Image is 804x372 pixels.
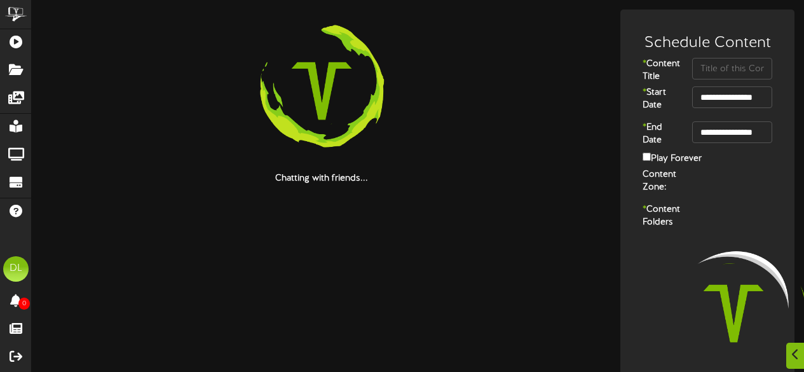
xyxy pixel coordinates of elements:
strong: Chatting with friends... [275,174,368,183]
div: DL [3,256,29,282]
input: Play Forever [643,153,651,161]
label: Content Title [633,58,683,83]
label: Content Folders [633,203,683,229]
img: loading-spinner-3.png [240,10,403,172]
h3: Schedule Content [633,35,782,52]
label: Start Date [633,86,683,112]
label: Play Forever [643,150,702,165]
label: Content Zone: [633,169,695,194]
input: Title of this Content [692,58,772,79]
label: End Date [633,121,683,147]
span: 0 [18,298,30,310]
